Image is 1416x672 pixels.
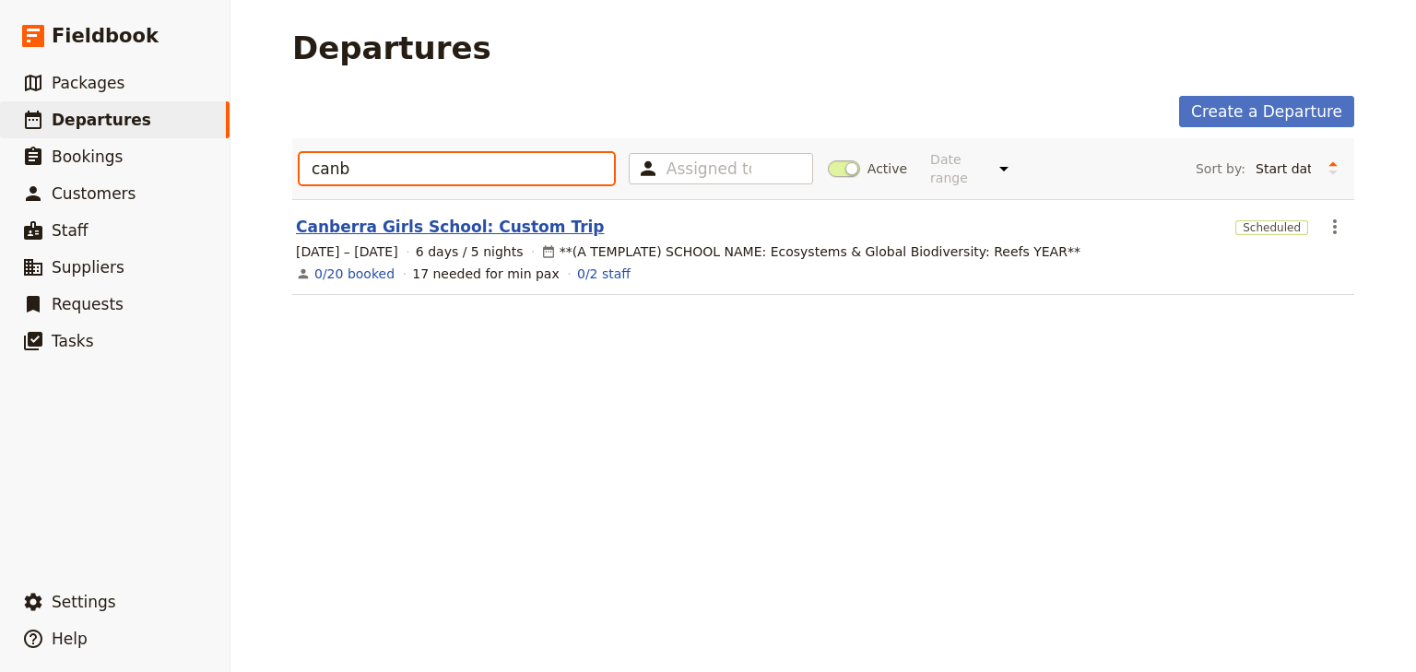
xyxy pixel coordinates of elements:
[577,265,631,283] a: 0/2 staff
[296,216,605,238] a: Canberra Girls School: Custom Trip
[300,153,614,184] input: Type to filter
[292,29,491,66] h1: Departures
[52,258,124,277] span: Suppliers
[412,265,560,283] div: 17 needed for min pax
[1179,96,1354,127] a: Create a Departure
[52,147,123,166] span: Bookings
[541,242,1080,261] div: **(A TEMPLATE) SCHOOL NAME: Ecosystems & Global Biodiversity: Reefs YEAR**
[52,332,94,350] span: Tasks
[314,265,395,283] a: View the bookings for this departure
[52,184,136,203] span: Customers
[52,111,151,129] span: Departures
[52,74,124,92] span: Packages
[1247,155,1319,183] select: Sort by:
[1235,220,1308,235] span: Scheduled
[52,593,116,611] span: Settings
[1196,159,1245,178] span: Sort by:
[667,158,751,180] input: Assigned to
[867,159,907,178] span: Active
[52,22,159,50] span: Fieldbook
[296,242,398,261] span: [DATE] – [DATE]
[52,630,88,648] span: Help
[52,295,124,313] span: Requests
[416,242,524,261] span: 6 days / 5 nights
[1319,155,1347,183] button: Change sort direction
[1319,211,1351,242] button: Actions
[52,221,88,240] span: Staff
